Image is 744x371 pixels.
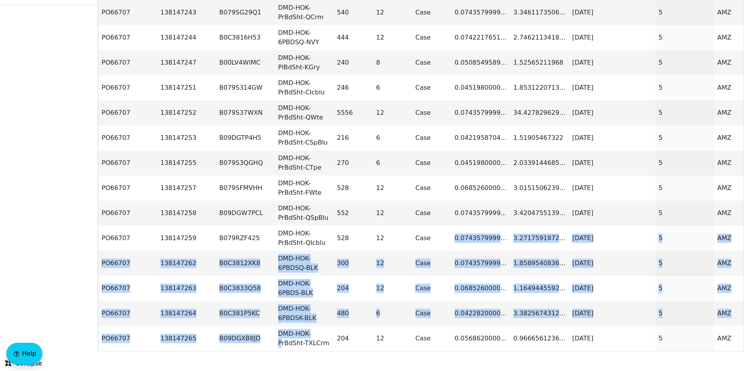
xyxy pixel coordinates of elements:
td: B079SFMVHH [216,176,275,201]
td: 0.06852600000269364 [451,176,510,201]
td: 3.382567431237664 [510,301,569,326]
td: 3.015150623952051 [510,176,569,201]
td: B079S314GW [216,75,275,100]
td: 5 [655,251,714,276]
td: 5 [655,125,714,150]
td: Case [412,25,451,50]
td: [DATE] [569,301,655,326]
td: 240 [334,50,373,75]
td: DMD-HOK-6PBDS-BLK [275,276,334,301]
td: 138147265 [157,326,216,351]
td: B079RZF425 [216,226,275,251]
td: DMD-HOK-PrBdSht-CTpe [275,150,334,176]
td: B09DGTP4H5 [216,125,275,150]
td: 2.033914468504527 [510,150,569,176]
td: [DATE] [569,25,655,50]
td: 270 [334,150,373,176]
td: Case [412,50,451,75]
td: PO66707 [98,25,157,50]
td: DMD-HOK-PlBdSht-KGry [275,50,334,75]
td: PO66707 [98,125,157,150]
td: 138147262 [157,251,216,276]
td: 0.07435799999350902 [451,100,510,125]
td: 138147244 [157,25,216,50]
td: [DATE] [569,201,655,226]
td: 138147257 [157,176,216,201]
td: 528 [334,226,373,251]
td: 480 [334,301,373,326]
td: B0C3816H53 [216,25,275,50]
td: 12 [373,25,412,50]
td: PO66707 [98,226,157,251]
td: 5 [655,150,714,176]
td: [DATE] [569,251,655,276]
td: B09DGXB8JD [216,326,275,351]
td: 5 [655,226,714,251]
td: [DATE] [569,125,655,150]
td: 0.05085495893504 [451,50,510,75]
td: 0.07435799999350902 [451,226,510,251]
td: DMD-HOK-PrBdSht-TXLCrm [275,326,334,351]
td: Case [412,150,451,176]
td: 0.05686200000467576 [451,326,510,351]
td: 138147253 [157,125,216,150]
td: 246 [334,75,373,100]
td: 12 [373,276,412,301]
td: Case [412,75,451,100]
td: 8 [373,50,412,75]
td: 0.045198000006657905 [451,150,510,176]
td: 528 [334,176,373,201]
td: B079S3QGHQ [216,150,275,176]
td: 12 [373,326,412,351]
td: 5556 [334,100,373,125]
td: 300 [334,251,373,276]
td: DMD-HOK-6PBDSQ-NVY [275,25,334,50]
td: 444 [334,25,373,50]
td: 6 [373,125,412,150]
td: 138147251 [157,75,216,100]
td: 138147259 [157,226,216,251]
td: B0C381P5KC [216,301,275,326]
td: 0.042195870446799996 [451,125,510,150]
td: 5 [655,301,714,326]
td: DMD-HOK-PrBdSht-QSpBlu [275,201,334,226]
td: 204 [334,276,373,301]
td: 5 [655,25,714,50]
td: 12 [373,176,412,201]
td: Case [412,276,451,301]
td: 0.07422176510456 [451,25,510,50]
td: Case [412,301,451,326]
td: B00LV4WIMC [216,50,275,75]
td: 5 [655,276,714,301]
td: 34.42782962977087 [510,100,569,125]
td: 12 [373,100,412,125]
td: [DATE] [569,75,655,100]
td: PO66707 [98,276,157,301]
td: PO66707 [98,176,157,201]
td: [DATE] [569,50,655,75]
td: PO66707 [98,201,157,226]
td: 204 [334,326,373,351]
td: 12 [373,201,412,226]
td: 0.06852600000269364 [451,276,510,301]
td: PO66707 [98,251,157,276]
td: PO66707 [98,326,157,351]
td: 216 [334,125,373,150]
td: B09DGW7PCL [216,201,275,226]
td: B079S37WXN [216,100,275,125]
td: DMD-HOK-6PBDSQ-BLK [275,251,334,276]
td: PO66707 [98,50,157,75]
td: 138147258 [157,201,216,226]
td: 1.52565211968 [510,50,569,75]
td: DMD-HOK-PrBdSht-CIcblu [275,75,334,100]
td: 12 [373,251,412,276]
td: 138147263 [157,276,216,301]
td: 1.8589540836809324 [510,251,569,276]
td: 138147247 [157,50,216,75]
td: [DATE] [569,276,655,301]
td: 3.271759187278441 [510,226,569,251]
td: 0.966656123677956 [510,326,569,351]
td: [DATE] [569,176,655,201]
td: 3.420475513972916 [510,201,569,226]
td: 0.042282000003056666 [451,301,510,326]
